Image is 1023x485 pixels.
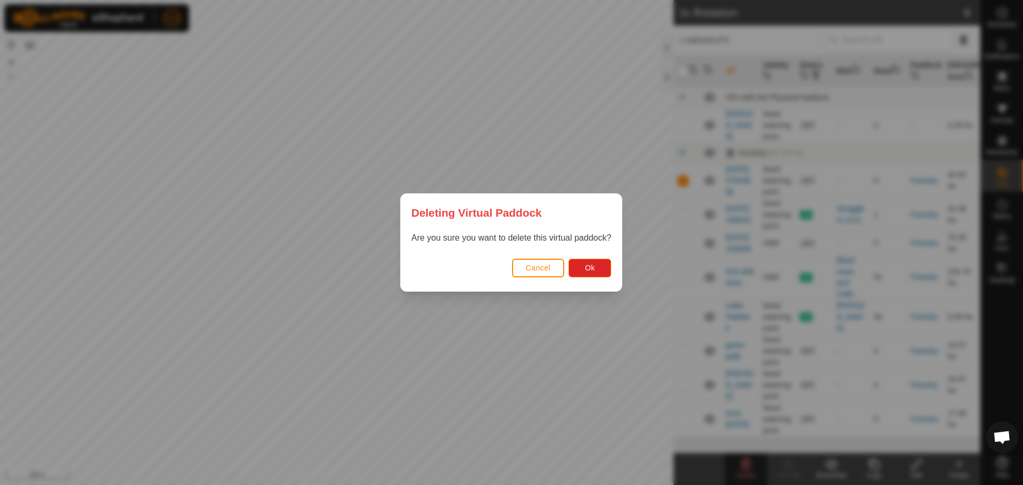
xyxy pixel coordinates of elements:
[411,204,542,221] span: Deleting Virtual Paddock
[411,232,611,244] p: Are you sure you want to delete this virtual paddock?
[512,259,565,277] button: Cancel
[585,264,595,272] span: Ok
[526,264,551,272] span: Cancel
[569,259,612,277] button: Ok
[986,421,1018,453] div: Open chat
